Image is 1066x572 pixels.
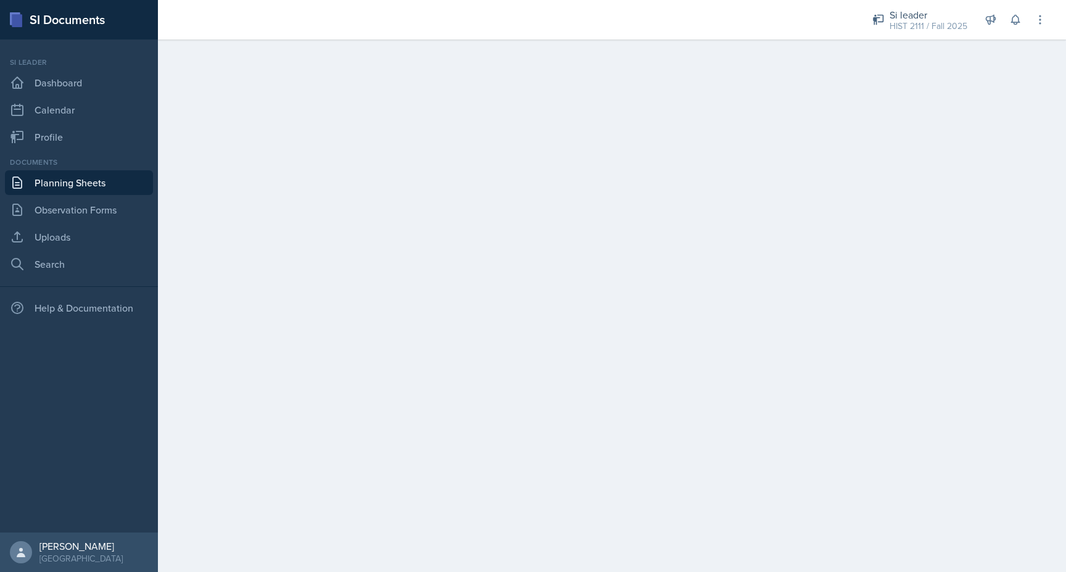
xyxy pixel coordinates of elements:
[5,252,153,276] a: Search
[890,20,967,33] div: HIST 2111 / Fall 2025
[5,57,153,68] div: Si leader
[5,296,153,320] div: Help & Documentation
[5,157,153,168] div: Documents
[5,197,153,222] a: Observation Forms
[5,70,153,95] a: Dashboard
[5,125,153,149] a: Profile
[890,7,967,22] div: Si leader
[5,170,153,195] a: Planning Sheets
[5,225,153,249] a: Uploads
[5,97,153,122] a: Calendar
[39,552,123,565] div: [GEOGRAPHIC_DATA]
[39,540,123,552] div: [PERSON_NAME]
